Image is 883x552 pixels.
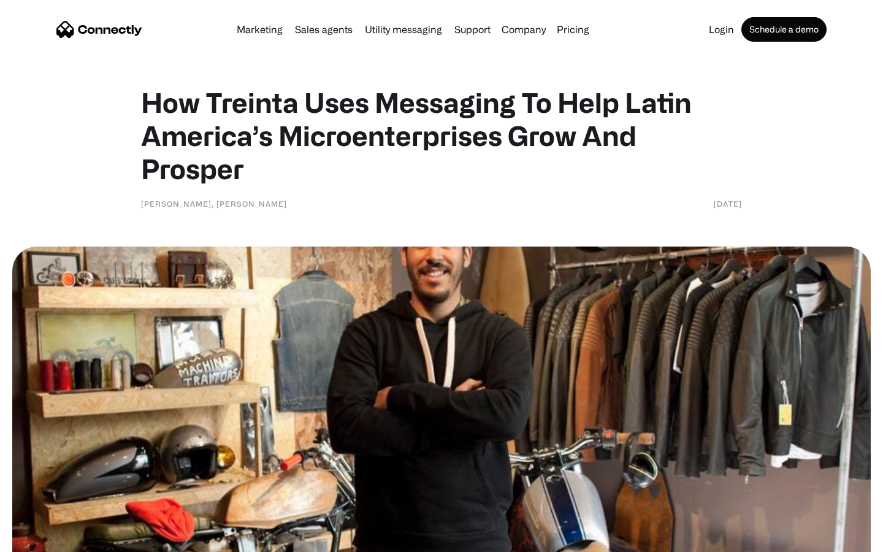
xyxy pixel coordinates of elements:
div: Company [502,21,546,38]
a: Pricing [552,25,594,34]
a: Login [704,25,739,34]
a: Support [449,25,495,34]
a: home [56,20,142,39]
aside: Language selected: English [12,531,74,548]
div: [PERSON_NAME], [PERSON_NAME] [141,197,287,210]
a: Sales agents [290,25,357,34]
a: Utility messaging [360,25,447,34]
div: [DATE] [714,197,742,210]
div: Company [498,21,549,38]
ul: Language list [25,531,74,548]
a: Marketing [232,25,288,34]
a: Schedule a demo [741,17,827,42]
h1: How Treinta Uses Messaging To Help Latin America’s Microenterprises Grow And Prosper [141,86,742,185]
